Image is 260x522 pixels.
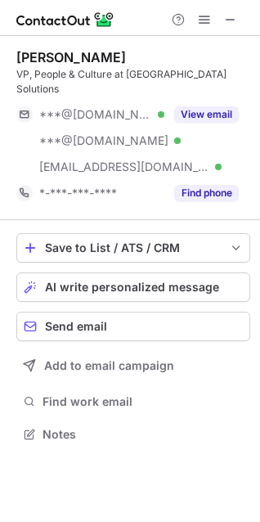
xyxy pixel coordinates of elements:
button: AI write personalized message [16,272,250,302]
img: ContactOut v5.3.10 [16,10,114,29]
span: AI write personalized message [45,281,219,294]
span: Find work email [43,394,244,409]
span: [EMAIL_ADDRESS][DOMAIN_NAME] [39,160,209,174]
button: Add to email campaign [16,351,250,380]
span: ***@[DOMAIN_NAME] [39,133,168,148]
button: Reveal Button [174,106,239,123]
span: Send email [45,320,107,333]
span: Notes [43,427,244,442]
button: Reveal Button [174,185,239,201]
span: ***@[DOMAIN_NAME] [39,107,152,122]
button: save-profile-one-click [16,233,250,263]
button: Notes [16,423,250,446]
div: Save to List / ATS / CRM [45,241,222,254]
div: VP, People & Culture at [GEOGRAPHIC_DATA] Solutions [16,67,250,97]
button: Send email [16,312,250,341]
button: Find work email [16,390,250,413]
span: Add to email campaign [44,359,174,372]
div: [PERSON_NAME] [16,49,126,65]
